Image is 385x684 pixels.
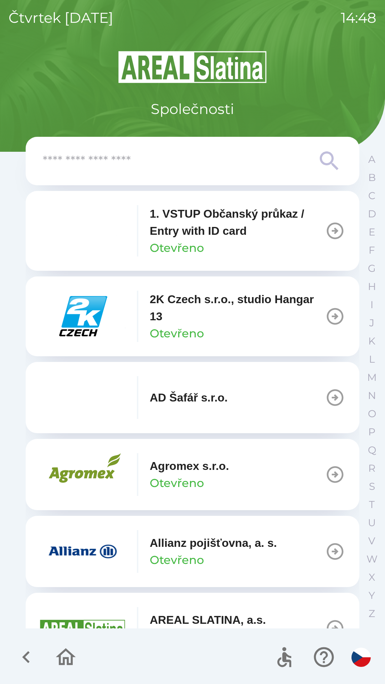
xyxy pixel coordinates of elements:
[368,190,375,202] p: C
[366,553,378,565] p: W
[369,607,375,620] p: Z
[368,462,375,475] p: R
[363,278,381,296] button: H
[369,317,374,329] p: J
[363,477,381,496] button: S
[363,387,381,405] button: N
[363,169,381,187] button: B
[363,605,381,623] button: Z
[26,276,359,356] button: 2K Czech s.r.o., studio Hangar 13Otevřeno
[369,589,375,602] p: Y
[363,496,381,514] button: T
[363,332,381,350] button: K
[363,532,381,550] button: V
[40,376,125,419] img: fe4c8044-c89c-4fb5-bacd-c2622eeca7e4.png
[363,150,381,169] button: A
[363,405,381,423] button: O
[151,98,234,120] p: Společnosti
[40,530,125,573] img: f3415073-8ef0-49a2-9816-fbbc8a42d535.png
[9,7,113,28] p: čtvrtek [DATE]
[368,335,375,347] p: K
[40,607,125,650] img: aad3f322-fb90-43a2-be23-5ead3ef36ce5.png
[368,153,375,166] p: A
[363,514,381,532] button: U
[368,408,376,420] p: O
[368,262,376,275] p: G
[351,648,371,667] img: cs flag
[363,187,381,205] button: C
[369,571,375,584] p: X
[341,7,376,28] p: 14:48
[363,205,381,223] button: D
[363,459,381,477] button: R
[150,205,325,239] p: 1. VSTUP Občanský průkaz / Entry with ID card
[368,171,376,184] p: B
[369,480,375,493] p: S
[368,517,376,529] p: U
[369,226,375,238] p: E
[150,239,204,256] p: Otevřeno
[363,586,381,605] button: Y
[150,325,204,342] p: Otevřeno
[150,389,228,406] p: AD Šafář s.r.o.
[363,550,381,568] button: W
[363,568,381,586] button: X
[363,241,381,259] button: F
[150,534,277,551] p: Allianz pojišťovna, a. s.
[150,611,266,628] p: AREAL SLATINA, a.s.
[368,535,375,547] p: V
[369,498,375,511] p: T
[368,389,376,402] p: N
[150,551,204,569] p: Otevřeno
[40,295,125,338] img: 46855577-05aa-44e5-9e88-426d6f140dc0.png
[369,244,375,256] p: F
[26,50,359,84] img: Logo
[363,223,381,241] button: E
[367,371,377,384] p: M
[150,457,229,475] p: Agromex s.r.o.
[40,453,125,496] img: 33c739ec-f83b-42c3-a534-7980a31bd9ae.png
[363,350,381,368] button: L
[363,368,381,387] button: M
[369,353,375,366] p: L
[363,259,381,278] button: G
[26,593,359,664] button: AREAL SLATINA, a.s.Otevřeno
[26,516,359,587] button: Allianz pojišťovna, a. s.Otevřeno
[363,423,381,441] button: P
[40,209,125,252] img: 79c93659-7a2c-460d-85f3-2630f0b529cc.png
[368,280,376,293] p: H
[26,191,359,271] button: 1. VSTUP Občanský průkaz / Entry with ID cardOtevřeno
[150,475,204,492] p: Otevřeno
[150,291,325,325] p: 2K Czech s.r.o., studio Hangar 13
[368,208,376,220] p: D
[368,444,376,456] p: Q
[26,439,359,510] button: Agromex s.r.o.Otevřeno
[363,296,381,314] button: I
[368,426,375,438] p: P
[363,441,381,459] button: Q
[370,299,373,311] p: I
[26,362,359,433] button: AD Šafář s.r.o.
[363,314,381,332] button: J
